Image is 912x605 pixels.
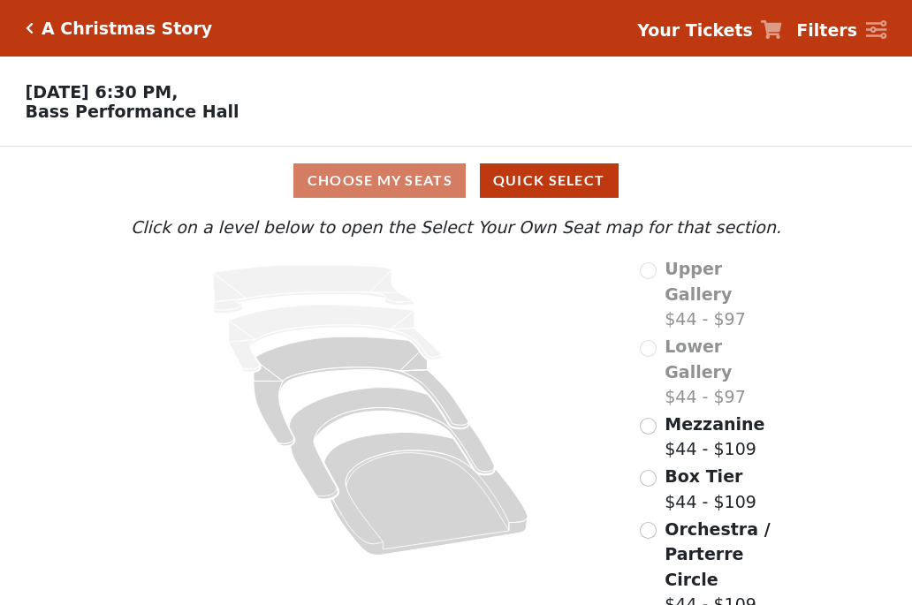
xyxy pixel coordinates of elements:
a: Filters [796,18,886,43]
h5: A Christmas Story [42,19,212,39]
span: Box Tier [665,466,742,486]
a: Click here to go back to filters [26,22,34,34]
path: Upper Gallery - Seats Available: 0 [213,265,414,314]
span: Mezzanine [665,414,764,434]
path: Orchestra / Parterre Circle - Seats Available: 200 [324,433,528,556]
label: $44 - $97 [665,256,786,332]
label: $44 - $109 [665,464,756,514]
button: Quick Select [480,163,619,198]
label: $44 - $109 [665,412,764,462]
span: Orchestra / Parterre Circle [665,519,770,589]
span: Lower Gallery [665,337,732,382]
path: Lower Gallery - Seats Available: 0 [229,305,442,372]
p: Click on a level below to open the Select Your Own Seat map for that section. [126,215,786,240]
strong: Your Tickets [637,20,753,40]
label: $44 - $97 [665,334,786,410]
strong: Filters [796,20,857,40]
a: Your Tickets [637,18,782,43]
span: Upper Gallery [665,259,732,304]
